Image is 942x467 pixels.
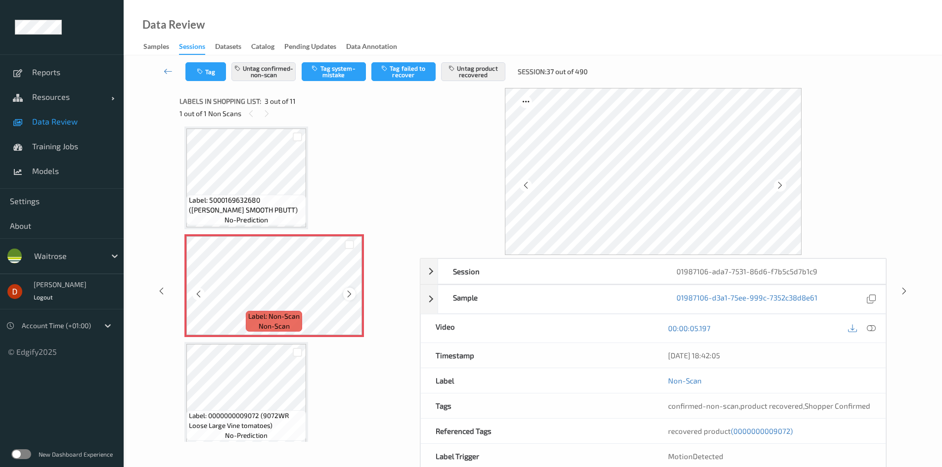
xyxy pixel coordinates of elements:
span: confirmed-non-scan [668,401,739,410]
span: Label: 5000169632680 ([PERSON_NAME] SMOOTH PBUTT) [189,195,304,215]
span: , , [668,401,870,410]
a: Sessions [179,40,215,55]
div: Catalog [251,42,274,54]
span: (0000000009072) [731,426,793,435]
span: product recovered [740,401,803,410]
a: Non-Scan [668,376,702,385]
button: Tag system-mistake [302,62,366,81]
span: non-scan [259,321,290,331]
div: [DATE] 18:42:05 [668,350,871,360]
div: Video [421,314,653,342]
a: Catalog [251,40,284,54]
div: 1 out of 1 Non Scans [179,107,413,120]
div: Session01987106-ada7-7531-86d6-f7b5c5d7b1c9 [420,258,886,284]
div: Data Annotation [346,42,397,54]
div: Tags [421,393,653,418]
div: 01987106-ada7-7531-86d6-f7b5c5d7b1c9 [662,259,885,284]
span: no-prediction [225,430,268,440]
button: Untag product recovered [441,62,505,81]
button: Tag [185,62,226,81]
div: Data Review [142,20,205,30]
span: no-prediction [224,215,268,225]
div: Label [421,368,653,393]
div: Timestamp [421,343,653,368]
button: Tag failed to recover [371,62,436,81]
span: Label: 0000000009072 (9072WR Loose Large Vine tomatoes) [189,411,304,430]
a: Datasets [215,40,251,54]
span: Shopper Confirmed [805,401,870,410]
div: Datasets [215,42,241,54]
a: 01987106-d3a1-75ee-999c-7352c38d8e61 [676,293,817,306]
a: Samples [143,40,179,54]
div: Sample01987106-d3a1-75ee-999c-7352c38d8e61 [420,285,886,314]
span: 37 out of 490 [546,67,587,77]
div: Session [438,259,662,284]
div: Sample [438,285,662,313]
span: Labels in shopping list: [179,96,261,106]
button: Untag confirmed-non-scan [231,62,296,81]
span: Session: [518,67,546,77]
span: 3 out of 11 [265,96,296,106]
a: Pending Updates [284,40,346,54]
div: Samples [143,42,169,54]
div: Sessions [179,42,205,55]
div: Referenced Tags [421,419,653,443]
div: Pending Updates [284,42,336,54]
span: recovered product [668,426,793,435]
a: Data Annotation [346,40,407,54]
a: 00:00:05.197 [668,323,711,333]
span: Label: Non-Scan [248,311,300,321]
